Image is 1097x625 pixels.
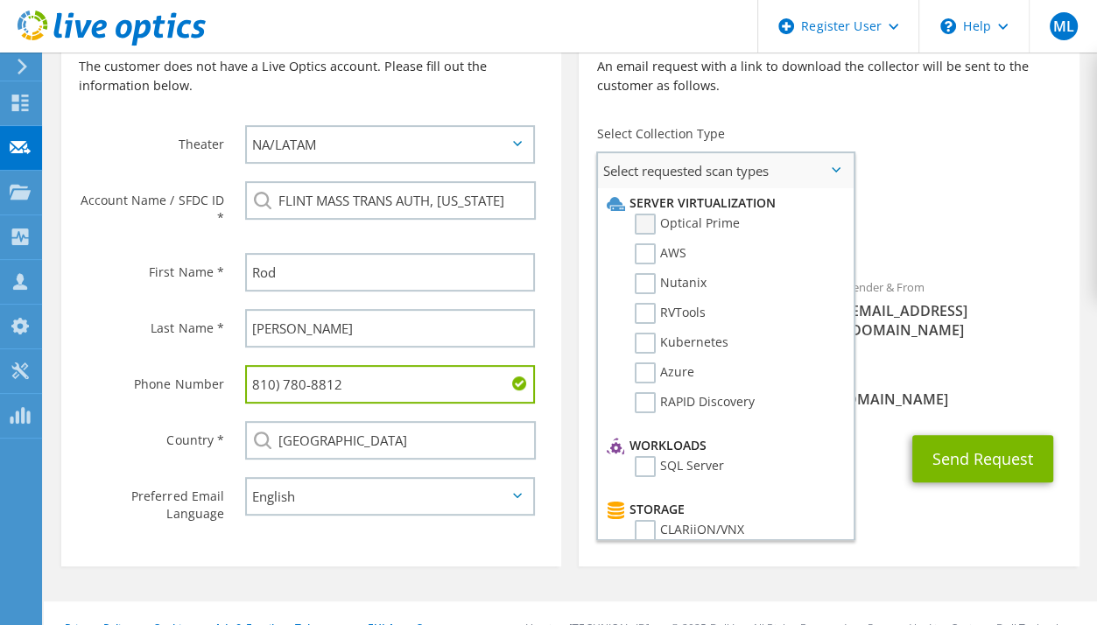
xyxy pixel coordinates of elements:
span: ML [1050,12,1078,40]
label: Theater [79,125,223,153]
li: Storage [602,499,843,520]
div: To [579,269,829,348]
label: Country * [79,421,223,449]
p: An email request with a link to download the collector will be sent to the customer as follows. [596,57,1061,95]
label: Azure [635,362,694,383]
span: Select requested scan types [598,153,852,188]
label: CLARiiON/VNX [635,520,744,541]
button: Send Request [912,435,1053,482]
span: [EMAIL_ADDRESS][DOMAIN_NAME] [847,301,1062,340]
label: RVTools [635,303,706,324]
label: RAPID Discovery [635,392,755,413]
svg: \n [940,18,956,34]
label: Account Name / SFDC ID * [79,181,223,227]
label: SQL Server [635,456,724,477]
label: Phone Number [79,365,223,393]
label: Optical Prime [635,214,740,235]
label: AWS [635,243,686,264]
div: Requested Collections [579,195,1079,260]
div: CC & Reply To [579,357,1079,418]
label: Last Name * [79,309,223,337]
p: The customer does not have a Live Optics account. Please fill out the information below. [79,57,544,95]
label: Kubernetes [635,333,728,354]
label: First Name * [79,253,223,281]
li: Workloads [602,435,843,456]
li: Server Virtualization [602,193,843,214]
label: Nutanix [635,273,707,294]
div: Sender & From [829,269,1079,348]
label: Select Collection Type [596,125,724,143]
label: Preferred Email Language [79,477,223,523]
